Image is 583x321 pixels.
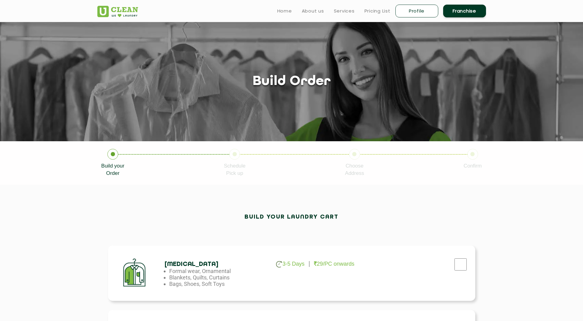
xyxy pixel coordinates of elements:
[464,162,482,170] p: Confirm
[164,261,263,268] h4: [MEDICAL_DATA]
[302,7,324,15] a: About us
[97,6,138,17] img: UClean Laundry and Dry Cleaning
[314,261,354,267] p: 29/PC onwards
[169,274,268,281] li: Blankets, Quilts, Curtains
[395,5,438,17] a: Profile
[277,7,292,15] a: Home
[169,281,268,287] li: Bags, Shoes, Soft Toys
[276,261,305,267] p: 3-5 Days
[364,7,391,15] a: Pricing List
[334,7,355,15] a: Services
[101,162,125,177] p: Build your Order
[169,268,268,274] li: Formal wear, Ornamental
[252,74,331,90] h1: Build order
[345,162,364,177] p: Choose Address
[245,214,338,220] h2: Build your laundry cart
[443,5,486,17] a: Franchise
[224,162,245,177] p: Schedule Pick up
[276,261,282,267] img: clock_g.png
